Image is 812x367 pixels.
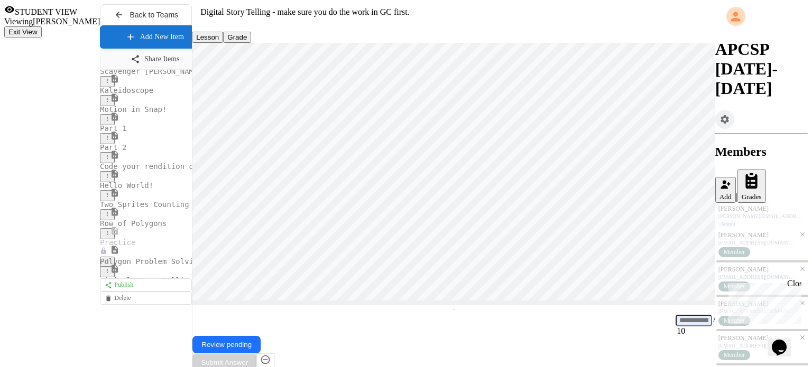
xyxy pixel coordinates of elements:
div: [PERSON_NAME] [718,300,795,308]
span: Motion in Snap! [100,105,167,114]
span: Part 1 [100,124,127,133]
div: Admin [718,220,737,227]
div: [PERSON_NAME] [718,334,795,342]
span: Viewing [4,17,33,26]
span: Digital Story Telling - make sure you do the work in GC first. [200,7,409,16]
div: [EMAIL_ADDRESS][DOMAIN_NAME] [718,308,795,314]
span: Two Sprites Counting [100,200,189,209]
span: Member [724,283,745,290]
h1: APCSP [DATE]-[DATE] [715,40,808,98]
a: Share Items [100,49,210,70]
div: [EMAIL_ADDRESS][DOMAIN_NAME] [718,343,795,349]
span: Hello World! [100,181,153,190]
div: [EMAIL_ADDRESS][DOMAIN_NAME] [718,274,795,280]
span: Member [724,351,745,359]
a: Delete [100,291,192,305]
button: Grade [223,32,251,43]
button: Exit student view [4,26,42,37]
span: [PERSON_NAME] [33,17,100,26]
div: [PERSON_NAME] [718,205,805,213]
span: Digital Story Telling - make sure you do the work in GC first. [100,276,376,285]
span: Row of Polygons [100,219,167,228]
span: Member [724,248,745,256]
span: Member [724,317,745,325]
span: | [736,192,737,201]
button: Review pending [192,336,261,353]
iframe: chat widget [724,279,801,324]
button: Lesson [192,32,223,43]
button: Assignment Settings [715,110,734,129]
span: Part 2 [100,143,127,152]
span: Code your rendition of the Internet [100,162,256,171]
div: My Account [715,4,808,29]
span: Polygon Problem Solving [100,257,202,266]
span: Kaleidoscope [100,86,153,95]
span: STUDENT VIEW [15,7,77,16]
button: Back to Teams [100,4,192,25]
div: [PERSON_NAME] [718,266,795,274]
span: Practice [100,238,135,247]
span: / [713,315,715,324]
button: Grades [737,170,766,203]
div: [PERSON_NAME] [718,231,795,239]
button: Add [715,177,736,203]
h2: Members [715,145,808,159]
div: [PERSON_NAME][EMAIL_ADDRESS][PERSON_NAME][DOMAIN_NAME] [718,213,805,219]
iframe: Snap! Programming Environment [192,43,715,305]
span: Back to Teams [130,11,179,19]
a: Publish [100,278,192,291]
span: 10 [677,326,685,335]
iframe: chat widget [768,325,801,356]
span: Submit Answer [201,359,248,366]
div: [EMAIL_ADDRESS][DOMAIN_NAME] [718,240,795,246]
a: Add New Item [100,25,209,49]
span: Scavenger [PERSON_NAME] [100,67,202,76]
div: Chat with us now!Close [4,4,73,67]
